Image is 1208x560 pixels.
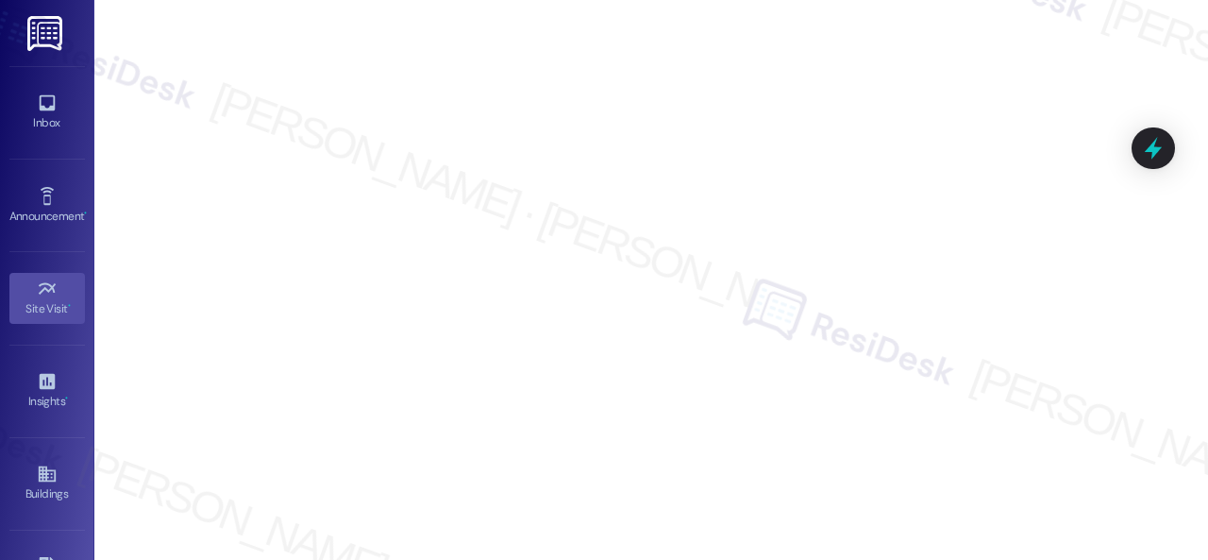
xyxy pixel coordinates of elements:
[9,365,85,416] a: Insights •
[84,207,87,220] span: •
[9,273,85,324] a: Site Visit •
[68,299,71,313] span: •
[65,392,68,405] span: •
[9,458,85,509] a: Buildings
[27,16,66,51] img: ResiDesk Logo
[9,87,85,138] a: Inbox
